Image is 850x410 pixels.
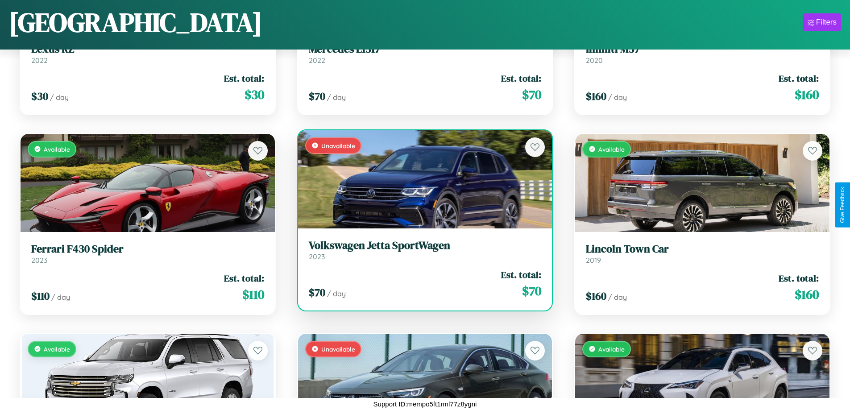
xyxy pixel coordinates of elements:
[224,72,264,85] span: Est. total:
[598,345,625,353] span: Available
[522,86,541,104] span: $ 70
[586,243,819,256] h3: Lincoln Town Car
[309,56,325,65] span: 2022
[327,289,346,298] span: / day
[586,243,819,265] a: Lincoln Town Car2019
[803,13,841,31] button: Filters
[795,86,819,104] span: $ 160
[9,4,262,41] h1: [GEOGRAPHIC_DATA]
[586,43,819,65] a: Infiniti M372020
[31,289,50,303] span: $ 110
[598,145,625,153] span: Available
[31,43,264,56] h3: Lexus RZ
[224,272,264,285] span: Est. total:
[309,239,542,252] h3: Volkswagen Jetta SportWagen
[50,93,69,102] span: / day
[309,89,325,104] span: $ 70
[245,86,264,104] span: $ 30
[309,252,325,261] span: 2023
[31,243,264,256] h3: Ferrari F430 Spider
[779,72,819,85] span: Est. total:
[586,56,603,65] span: 2020
[309,285,325,300] span: $ 70
[586,256,601,265] span: 2019
[522,282,541,300] span: $ 70
[608,293,627,302] span: / day
[586,89,606,104] span: $ 160
[31,56,48,65] span: 2022
[373,398,477,410] p: Support ID: mempo5ft1rml77z8ygni
[31,243,264,265] a: Ferrari F430 Spider2023
[779,272,819,285] span: Est. total:
[839,187,846,223] div: Give Feedback
[31,43,264,65] a: Lexus RZ2022
[321,345,355,353] span: Unavailable
[586,289,606,303] span: $ 160
[501,72,541,85] span: Est. total:
[586,43,819,56] h3: Infiniti M37
[501,268,541,281] span: Est. total:
[51,293,70,302] span: / day
[816,18,837,27] div: Filters
[795,286,819,303] span: $ 160
[608,93,627,102] span: / day
[44,345,70,353] span: Available
[31,89,48,104] span: $ 30
[31,256,47,265] span: 2023
[44,145,70,153] span: Available
[327,93,346,102] span: / day
[309,43,542,65] a: Mercedes L13172022
[309,239,542,261] a: Volkswagen Jetta SportWagen2023
[321,142,355,149] span: Unavailable
[242,286,264,303] span: $ 110
[309,43,542,56] h3: Mercedes L1317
